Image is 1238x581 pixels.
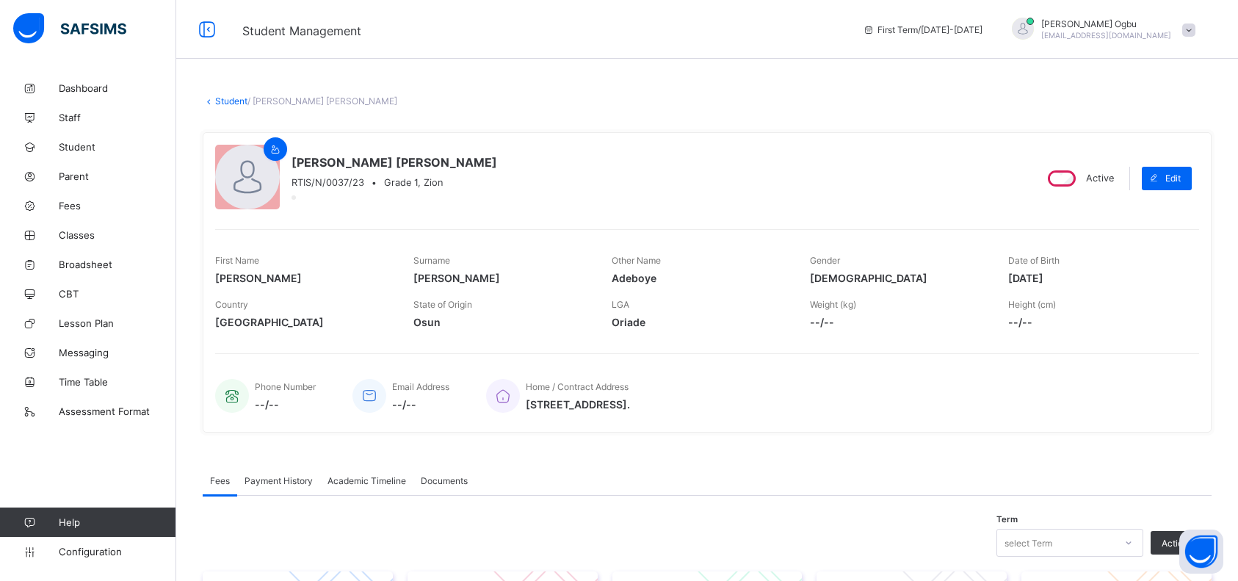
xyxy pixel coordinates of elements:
[247,95,397,107] span: / [PERSON_NAME] [PERSON_NAME]
[59,376,176,388] span: Time Table
[1086,173,1114,184] span: Active
[292,177,497,188] div: •
[59,229,176,241] span: Classes
[215,255,259,266] span: First Name
[384,177,443,188] span: Grade 1, Zion
[810,272,986,284] span: [DEMOGRAPHIC_DATA]
[413,272,590,284] span: [PERSON_NAME]
[421,475,468,486] span: Documents
[392,381,449,392] span: Email Address
[1008,255,1060,266] span: Date of Birth
[997,18,1203,42] div: AnnOgbu
[215,316,391,328] span: [GEOGRAPHIC_DATA]
[327,475,406,486] span: Academic Timeline
[526,381,629,392] span: Home / Contract Address
[255,381,316,392] span: Phone Number
[59,516,175,528] span: Help
[59,112,176,123] span: Staff
[215,272,391,284] span: [PERSON_NAME]
[59,82,176,94] span: Dashboard
[810,255,840,266] span: Gender
[612,299,629,310] span: LGA
[242,24,361,38] span: Student Management
[59,546,175,557] span: Configuration
[59,141,176,153] span: Student
[292,155,497,170] span: [PERSON_NAME] [PERSON_NAME]
[245,475,313,486] span: Payment History
[863,24,982,35] span: session/term information
[59,200,176,212] span: Fees
[1179,530,1223,574] button: Open asap
[255,398,316,411] span: --/--
[1165,173,1181,184] span: Edit
[1004,529,1052,557] div: select Term
[1041,18,1171,29] span: [PERSON_NAME] Ogbu
[292,177,364,188] span: RTIS/N/0037/23
[210,475,230,486] span: Fees
[413,299,472,310] span: State of Origin
[413,316,590,328] span: Osun
[59,288,176,300] span: CBT
[810,316,986,328] span: --/--
[215,95,247,107] a: Student
[13,13,126,44] img: safsims
[59,259,176,270] span: Broadsheet
[1162,538,1188,549] span: Action
[1041,31,1171,40] span: [EMAIL_ADDRESS][DOMAIN_NAME]
[413,255,450,266] span: Surname
[612,272,788,284] span: Adeboye
[612,255,661,266] span: Other Name
[1008,272,1184,284] span: [DATE]
[392,398,449,411] span: --/--
[1008,316,1184,328] span: --/--
[59,347,176,358] span: Messaging
[526,398,630,411] span: [STREET_ADDRESS].
[1008,299,1056,310] span: Height (cm)
[59,405,176,417] span: Assessment Format
[612,316,788,328] span: Oriade
[59,170,176,182] span: Parent
[996,514,1018,524] span: Term
[215,299,248,310] span: Country
[59,317,176,329] span: Lesson Plan
[810,299,856,310] span: Weight (kg)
